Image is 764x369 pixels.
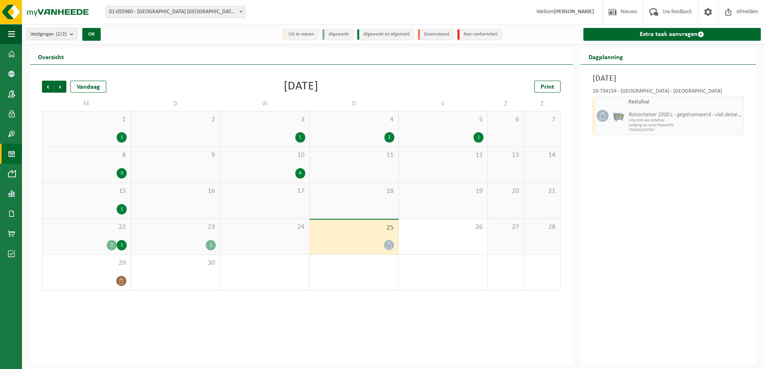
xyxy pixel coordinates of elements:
div: 1 [117,240,127,250]
span: 1 [46,115,127,124]
div: Vandaag [70,81,106,93]
count: (2/2) [56,32,67,37]
div: 2 [384,132,394,143]
div: 1 [295,132,305,143]
li: Afgewerkt en afgemeld [357,29,414,40]
span: T250002070787 [629,128,742,133]
span: 20 [492,187,520,196]
td: Z [524,97,561,111]
div: 1 [117,132,127,143]
span: 15 [46,187,127,196]
span: 18 [314,187,394,196]
button: Vestigingen(2/2) [26,28,78,40]
span: WB-2500-GA restafval [629,118,742,123]
span: 24 [224,223,305,232]
div: 2 [107,240,117,250]
div: 1 [474,132,483,143]
span: 27 [492,223,520,232]
span: Volgende [54,81,66,93]
span: 11 [314,151,394,160]
i: Rolcontainer 2500 L - gegalvaniseerd - vlak deksel - grijs [629,112,752,118]
td: D [131,97,220,111]
span: 17 [224,187,305,196]
li: Non-conformiteit [458,29,502,40]
td: Z [488,97,524,111]
img: WB-2500-GAL-GY-01 [613,110,625,122]
span: 2 [135,115,216,124]
span: 28 [528,223,556,232]
span: Print [541,84,554,90]
span: Restafval [629,99,742,105]
strong: [PERSON_NAME] [554,9,594,15]
span: 01-055960 - ROCKWOOL BELGIUM NV - WIJNEGEM [106,6,245,18]
span: 22 [46,223,127,232]
span: 16 [135,187,216,196]
span: 13 [492,151,520,160]
td: D [310,97,399,111]
a: Print [534,81,561,93]
span: 8 [46,151,127,160]
span: Lediging op vaste frequentie [629,123,742,128]
span: 21 [528,187,556,196]
span: 14 [528,151,556,160]
td: M [42,97,131,111]
span: Vestigingen [30,28,67,40]
span: 01-055960 - ROCKWOOL BELGIUM NV - WIJNEGEM [105,6,245,18]
li: Afgewerkt [322,29,353,40]
span: 4 [314,115,394,124]
div: 3 [117,168,127,179]
div: 4 [295,168,305,179]
span: 26 [403,223,483,232]
a: Extra taak aanvragen [583,28,761,41]
span: 29 [46,259,127,268]
li: Uit te voeren [283,29,318,40]
div: [DATE] [284,81,318,93]
span: 3 [224,115,305,124]
span: 6 [492,115,520,124]
span: 5 [403,115,483,124]
h2: Overzicht [30,49,72,64]
div: 2 [206,240,216,250]
span: 7 [528,115,556,124]
button: OK [82,28,101,41]
span: 10 [224,151,305,160]
span: 30 [135,259,216,268]
span: 12 [403,151,483,160]
h2: Dagplanning [581,49,631,64]
li: Geannuleerd [418,29,454,40]
span: 23 [135,223,216,232]
span: 19 [403,187,483,196]
span: Vorige [42,81,54,93]
div: 1 [117,204,127,214]
div: 10-734154 - [GEOGRAPHIC_DATA] - [GEOGRAPHIC_DATA] [593,89,744,97]
span: 9 [135,151,216,160]
h3: [DATE] [593,73,744,85]
td: V [399,97,488,111]
span: 25 [314,224,394,232]
td: W [220,97,309,111]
